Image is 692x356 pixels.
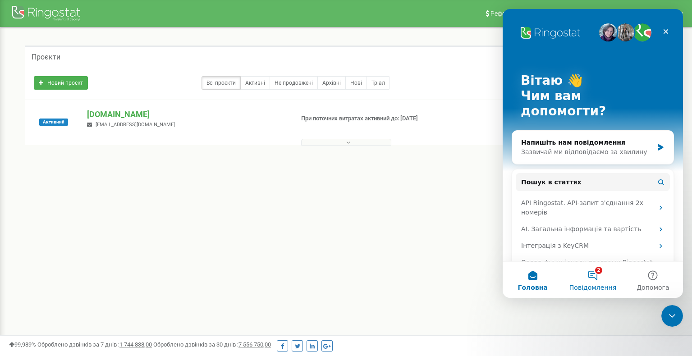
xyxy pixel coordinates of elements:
a: Всі проєкти [202,76,241,90]
h5: Проєкти [32,53,60,61]
span: [EMAIL_ADDRESS][DOMAIN_NAME] [96,122,175,128]
span: 99,989% [9,341,36,348]
span: Оброблено дзвінків за 30 днів : [153,341,271,348]
a: Не продовжені [270,76,318,90]
iframe: Intercom live chat [503,9,683,298]
p: При поточних витратах активний до: [DATE] [301,114,447,123]
span: Реферальна програма [490,10,557,17]
p: [DOMAIN_NAME] [87,109,286,120]
a: Тріал [367,76,390,90]
a: Нові [345,76,367,90]
a: Новий проєкт [34,76,88,90]
u: 1 744 838,00 [119,341,152,348]
a: Архівні [317,76,346,90]
span: Активний [39,119,68,126]
span: Оброблено дзвінків за 7 днів : [37,341,152,348]
u: 7 556 750,00 [238,341,271,348]
iframe: Intercom live chat [661,305,683,327]
a: Активні [240,76,270,90]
